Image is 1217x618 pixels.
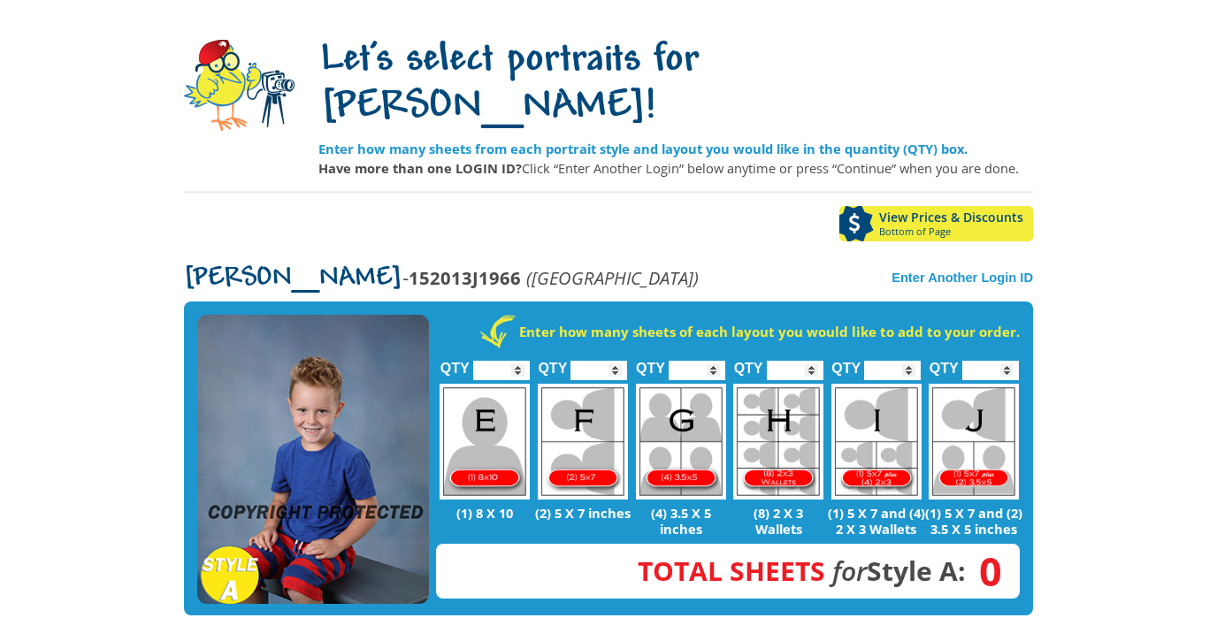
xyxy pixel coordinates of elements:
img: G [636,384,726,500]
p: (1) 5 X 7 and (4) 2 X 3 Wallets [827,505,925,537]
em: for [832,553,867,589]
strong: Enter how many sheets of each layout you would like to add to your order. [519,323,1020,340]
strong: Have more than one LOGIN ID? [318,159,522,177]
strong: 152013J1966 [409,265,521,290]
img: F [538,384,628,500]
span: Total Sheets [638,553,825,589]
label: QTY [734,341,763,385]
p: (1) 5 X 7 and (2) 3.5 X 5 inches [925,505,1023,537]
img: H [733,384,823,500]
strong: Enter how many sheets from each portrait style and layout you would like in the quantity (QTY) box. [318,140,968,157]
em: ([GEOGRAPHIC_DATA]) [526,265,699,290]
img: STYLE A [197,315,429,605]
p: Click “Enter Another Login” below anytime or press “Continue” when you are done. [318,158,1033,178]
label: QTY [440,341,470,385]
strong: Style A: [638,553,966,589]
label: QTY [538,341,567,385]
label: QTY [831,341,861,385]
span: Bottom of Page [879,226,1033,237]
span: [PERSON_NAME] [184,264,402,293]
h1: Let's select portraits for [PERSON_NAME]! [318,38,1033,132]
p: (1) 8 X 10 [436,505,534,521]
label: QTY [930,341,959,385]
p: (8) 2 X 3 Wallets [730,505,828,537]
p: (2) 5 X 7 inches [534,505,632,521]
span: 0 [966,561,1002,581]
p: - [184,268,699,288]
p: (4) 3.5 X 5 inches [631,505,730,537]
a: View Prices & DiscountsBottom of Page [839,206,1033,241]
img: E [440,384,530,500]
a: Enter Another Login ID [892,271,1033,285]
img: J [929,384,1019,500]
img: camera-mascot [184,40,295,131]
label: QTY [636,341,665,385]
img: I [831,384,922,500]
